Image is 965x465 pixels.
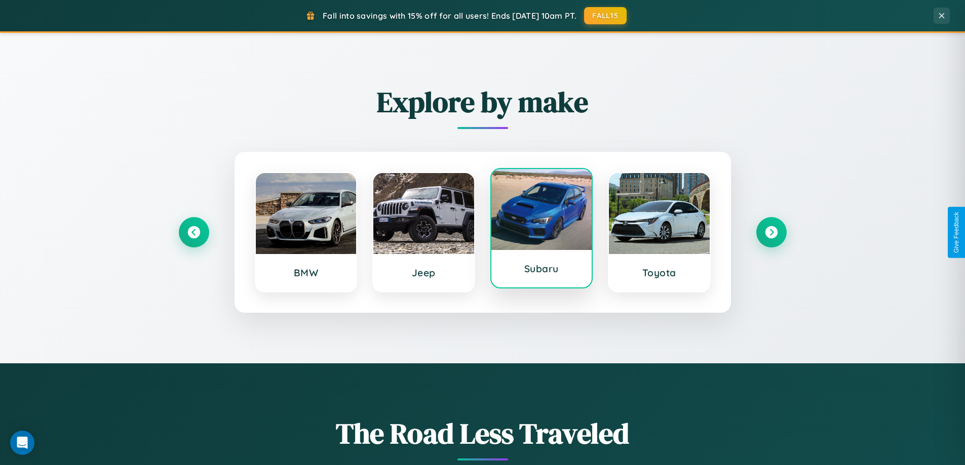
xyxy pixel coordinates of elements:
div: Open Intercom Messenger [10,431,34,455]
span: Fall into savings with 15% off for all users! Ends [DATE] 10am PT. [323,11,576,21]
h3: BMW [266,267,346,279]
h2: Explore by make [179,82,787,121]
h3: Toyota [619,267,700,279]
div: Give Feedback [953,212,960,253]
h1: The Road Less Traveled [179,414,787,453]
button: FALL15 [584,7,627,24]
h3: Subaru [501,263,582,275]
h3: Jeep [383,267,464,279]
